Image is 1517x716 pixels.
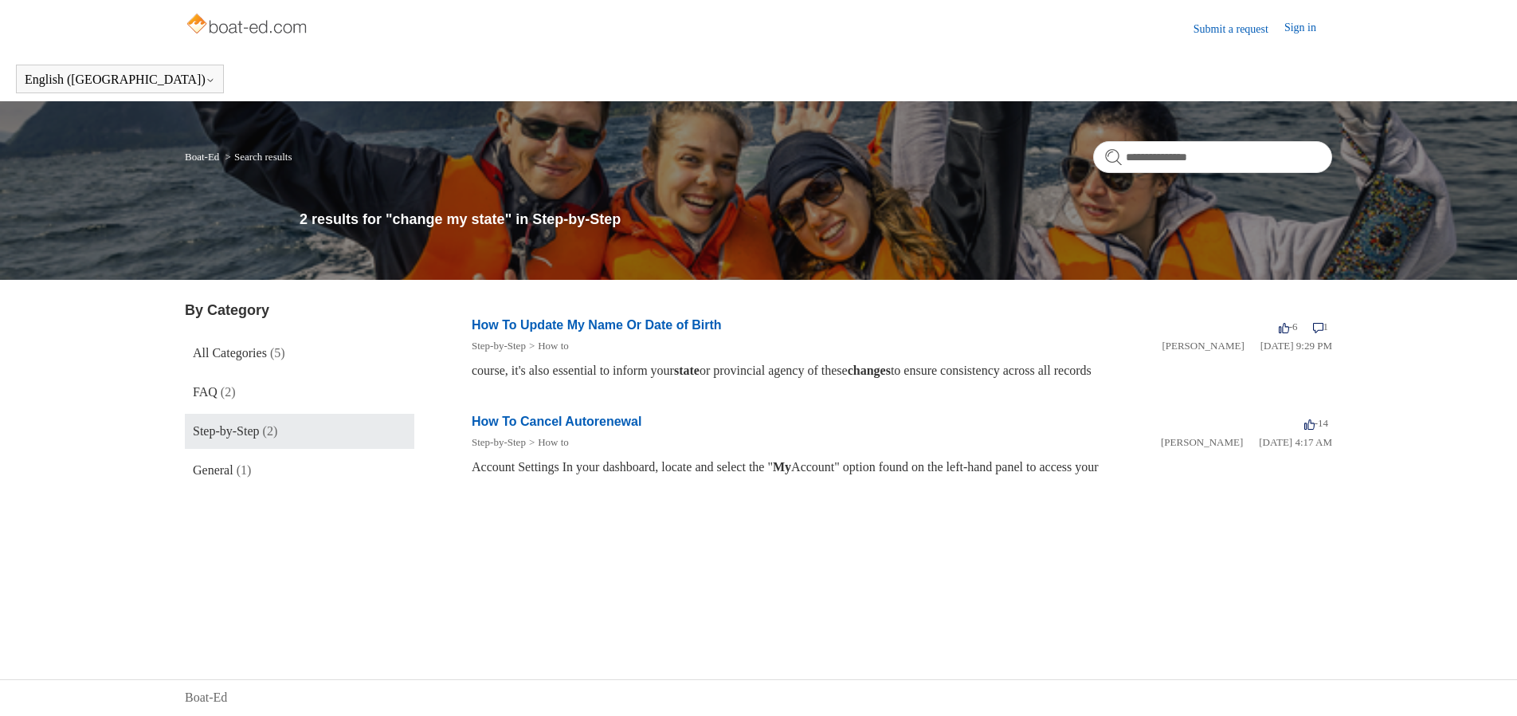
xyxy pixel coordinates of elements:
a: FAQ (2) [185,375,414,410]
span: (2) [263,424,278,438]
span: (1) [237,463,252,477]
a: Boat-Ed [185,688,227,707]
img: Boat-Ed Help Center home page [185,10,312,41]
time: 03/15/2022, 21:29 [1260,340,1332,352]
span: 1 [1313,321,1329,332]
h1: 2 results for "change my state" in Step-by-Step [300,209,1332,230]
li: How to [526,338,569,354]
div: Account Settings In your dashboard, locate and select the " Account" option found on the left-han... [472,458,1332,477]
span: (2) [221,385,236,399]
a: General (1) [185,453,414,488]
span: FAQ [193,385,218,399]
span: (5) [270,346,285,360]
em: My [773,460,791,474]
a: Step-by-Step [472,340,526,352]
a: Submit a request [1194,21,1284,37]
a: All Categories (5) [185,336,414,371]
em: changes [848,364,891,377]
li: Step-by-Step [472,435,526,450]
a: How To Cancel Autorenewal [472,415,641,428]
a: Step-by-Step (2) [185,414,414,449]
span: All Categories [193,346,267,360]
div: course, it's also essential to inform your or provincial agency of these to ensure consistency ac... [472,361,1332,380]
li: Step-by-Step [472,338,526,354]
li: Search results [222,151,292,163]
a: How To Update My Name Or Date of Birth [472,318,722,332]
a: How to [538,340,569,352]
h3: By Category [185,300,414,321]
span: General [193,463,233,477]
li: How to [526,435,569,450]
li: [PERSON_NAME] [1161,435,1243,450]
time: 03/16/2022, 04:17 [1259,436,1332,448]
a: How to [538,436,569,448]
li: Boat-Ed [185,151,222,163]
input: Search [1093,141,1332,173]
span: Step-by-Step [193,424,260,438]
li: [PERSON_NAME] [1162,338,1244,354]
button: English ([GEOGRAPHIC_DATA]) [25,73,215,87]
span: -6 [1279,321,1298,332]
em: state [674,364,700,377]
a: Step-by-Step [472,436,526,448]
a: Sign in [1284,19,1332,38]
a: Boat-Ed [185,151,219,163]
span: -14 [1304,417,1328,429]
